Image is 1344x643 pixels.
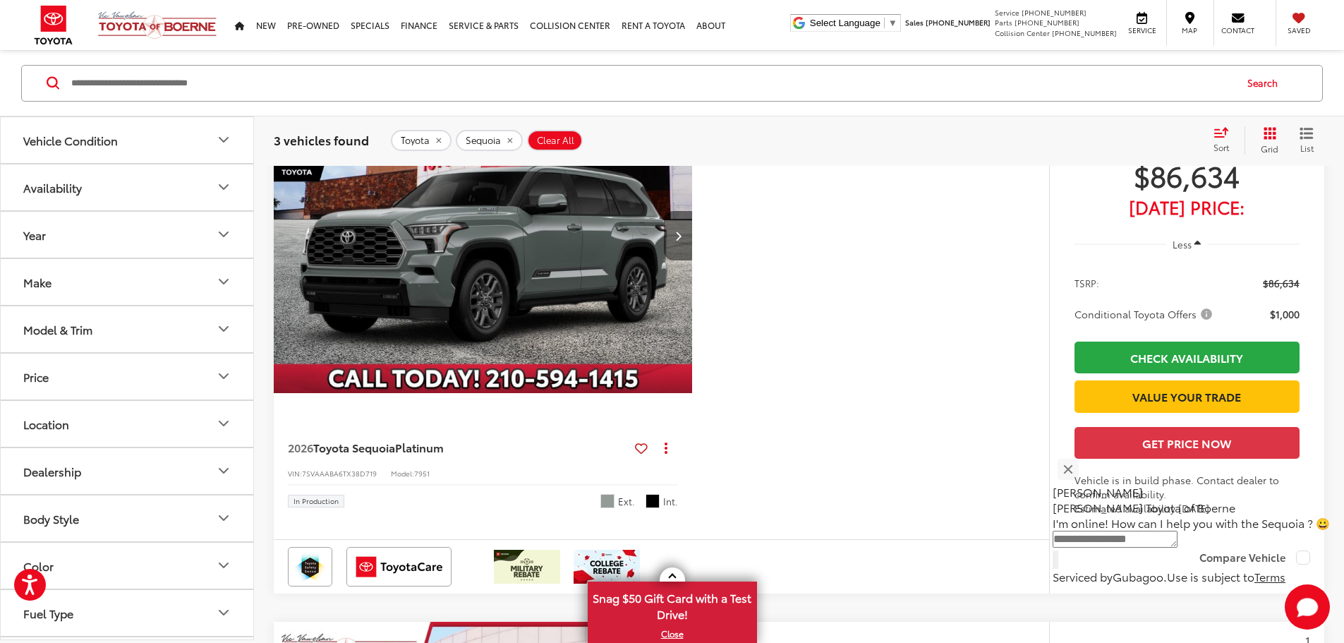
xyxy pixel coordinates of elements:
[23,180,82,193] div: Availability
[23,369,49,383] div: Price
[288,468,302,479] span: VIN:
[589,583,756,626] span: Snag $50 Gift Card with a Test Drive!
[1,589,255,635] button: Fuel TypeFuel Type
[273,78,694,393] div: 2026 Toyota Sequoia Platinum 0
[1,306,255,351] button: Model & TrimModel & Trim
[1283,25,1314,35] span: Saved
[291,550,329,584] img: Toyota Safety Sense Vic Vaughan Toyota of Boerne Boerne TX
[349,550,449,584] img: ToyotaCare Vic Vaughan Toyota of Boerne Boerne TX
[665,442,667,453] span: dropdown dots
[391,129,452,150] button: remove Toyota
[70,66,1234,100] input: Search by Make, Model, or Keyword
[215,368,232,385] div: Price
[905,17,924,28] span: Sales
[1285,584,1330,630] svg: Start Chat
[391,468,414,479] span: Model:
[215,179,232,196] div: Availability
[97,11,217,40] img: Vic Vaughan Toyota of Boerne
[1206,126,1245,154] button: Select sort value
[1074,427,1300,459] button: Get Price Now
[215,273,232,290] div: Make
[1166,232,1209,257] button: Less
[215,320,232,337] div: Model & Trim
[888,18,897,28] span: ▼
[293,498,339,505] span: In Production
[23,416,69,430] div: Location
[1,542,255,588] button: ColorColor
[23,322,92,335] div: Model & Trim
[664,211,692,260] button: Next image
[456,129,523,150] button: remove Sequoia
[618,495,635,508] span: Ext.
[1,400,255,446] button: LocationLocation
[1074,473,1300,515] div: Vehicle is in build phase. Contact dealer to confirm availability. Estimated availability [DATE]
[995,28,1050,38] span: Collision Center
[1,353,255,399] button: PricePrice
[494,550,560,584] img: /static/brand-toyota/National_Assets/toyota-military-rebate.jpeg?height=48
[414,468,430,479] span: 7951
[215,462,232,479] div: Dealership
[1074,200,1300,214] span: [DATE] Price:
[215,226,232,243] div: Year
[1074,276,1099,290] span: TSRP:
[1263,276,1300,290] span: $86,634
[1245,126,1289,154] button: Grid View
[1022,7,1086,18] span: [PHONE_NUMBER]
[1015,17,1079,28] span: [PHONE_NUMBER]
[1074,307,1217,321] button: Conditional Toyota Offers
[215,557,232,574] div: Color
[1074,157,1300,193] span: $86,634
[1,116,255,162] button: Vehicle ConditionVehicle Condition
[1213,141,1229,153] span: Sort
[23,511,79,524] div: Body Style
[215,131,232,148] div: Vehicle Condition
[288,439,313,455] span: 2026
[23,227,46,241] div: Year
[1052,28,1117,38] span: [PHONE_NUMBER]
[1,164,255,210] button: AvailabilityAvailability
[995,7,1019,18] span: Service
[884,18,885,28] span: ​
[926,17,991,28] span: [PHONE_NUMBER]
[215,604,232,621] div: Fuel Type
[313,439,395,455] span: Toyota Sequoia
[1126,25,1158,35] span: Service
[600,494,615,508] span: Lunar Rock
[1234,65,1298,100] button: Search
[810,18,880,28] span: Select Language
[653,435,678,460] button: Actions
[1199,551,1310,565] label: Compare Vehicle
[1074,380,1300,412] a: Value Your Trade
[1300,141,1314,153] span: List
[302,468,377,479] span: 7SVAAABA6TX38D719
[527,129,583,150] button: Clear All
[273,78,694,393] a: 2026 Toyota Sequoia Platinum2026 Toyota Sequoia Platinum2026 Toyota Sequoia Platinum2026 Toyota S...
[23,133,118,146] div: Vehicle Condition
[574,550,640,584] img: /static/brand-toyota/National_Assets/toyota-college-grad.jpeg?height=48
[1174,25,1205,35] span: Map
[288,440,629,455] a: 2026Toyota SequoiaPlatinum
[995,17,1012,28] span: Parts
[215,510,232,527] div: Body Style
[215,415,232,432] div: Location
[663,495,678,508] span: Int.
[1,447,255,493] button: DealershipDealership
[1173,238,1192,251] span: Less
[1289,126,1324,154] button: List View
[466,134,501,145] span: Sequoia
[395,439,444,455] span: Platinum
[1261,142,1278,154] span: Grid
[1074,307,1215,321] span: Conditional Toyota Offers
[646,494,660,508] span: Black Leather-Trimmed
[1221,25,1254,35] span: Contact
[23,606,73,619] div: Fuel Type
[23,558,54,572] div: Color
[23,464,81,477] div: Dealership
[1074,342,1300,373] a: Check Availability
[537,134,574,145] span: Clear All
[1,211,255,257] button: YearYear
[1,495,255,541] button: Body StyleBody Style
[810,18,897,28] a: Select Language​
[274,131,369,148] span: 3 vehicles found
